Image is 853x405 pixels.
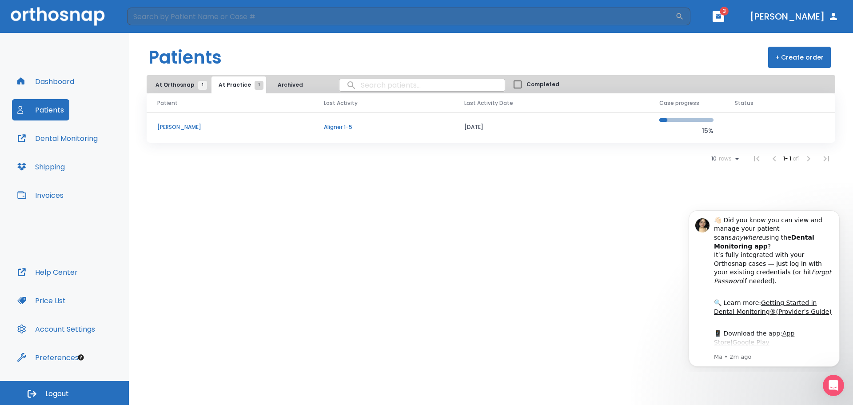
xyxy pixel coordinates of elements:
[127,8,675,25] input: Search by Patient Name or Case #
[11,7,105,25] img: Orthosnap
[454,112,649,142] td: [DATE]
[783,155,793,162] span: 1 - 1
[717,156,732,162] span: rows
[157,99,178,107] span: Patient
[148,44,222,71] h1: Patients
[12,156,70,177] button: Shipping
[793,155,800,162] span: of 1
[219,81,259,89] span: At Practice
[12,99,69,120] button: Patients
[12,290,71,311] button: Price List
[57,136,94,144] a: Google Play
[735,99,753,107] span: Status
[659,99,699,107] span: Case progress
[157,123,303,131] p: [PERSON_NAME]
[12,184,69,206] button: Invoices
[39,127,158,171] div: 📱 Download the app: | ​ Let us know if you need help getting started!
[148,76,314,93] div: tabs
[746,8,842,24] button: [PERSON_NAME]
[464,99,513,107] span: Last Activity Date
[526,80,559,88] span: Completed
[720,7,729,16] span: 3
[339,76,505,94] input: search
[768,47,831,68] button: + Create order
[255,81,263,90] span: 1
[659,125,713,136] p: 15%
[12,71,80,92] button: Dashboard
[39,151,158,159] p: Message from Ma, sent 2m ago
[39,128,119,144] a: App Store
[155,81,203,89] span: At Orthosnap
[12,128,103,149] button: Dental Monitoring
[324,99,358,107] span: Last Activity
[45,389,69,399] span: Logout
[198,81,207,90] span: 1
[12,347,84,368] button: Preferences
[711,156,717,162] span: 10
[823,375,844,396] iframe: Intercom live chat
[12,318,100,340] button: Account Settings
[268,76,312,93] button: Archived
[324,123,443,131] p: Aligner 1-5
[12,261,83,283] button: Help Center
[675,202,853,372] iframe: Intercom notifications message
[77,353,85,361] div: Tooltip anchor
